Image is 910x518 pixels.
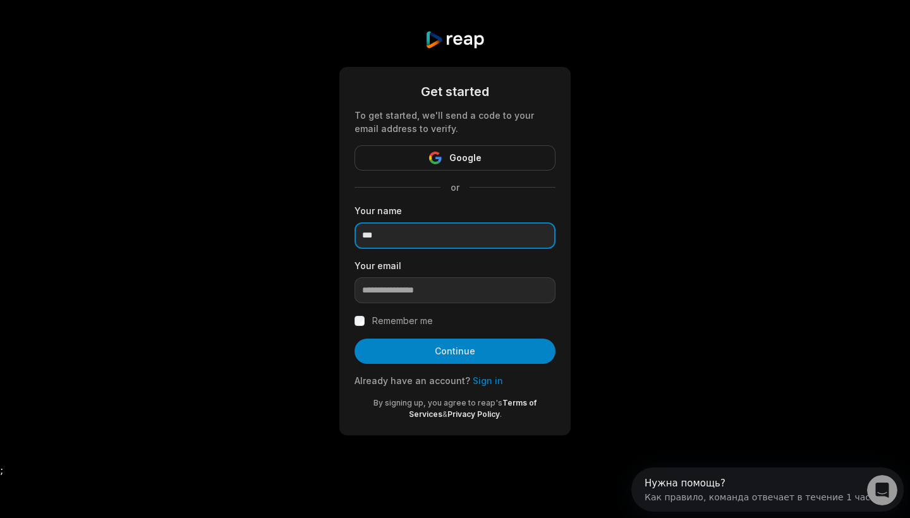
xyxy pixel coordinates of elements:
[355,375,470,386] span: Already have an account?
[442,409,447,419] span: &
[500,409,502,419] span: .
[867,475,897,505] iframe: Intercom live chat
[355,109,555,135] div: To get started, we'll send a code to your email address to verify.
[372,313,433,328] label: Remember me
[473,375,503,386] a: Sign in
[13,11,247,21] div: Нужна помощь?
[5,5,284,40] div: Открыть службу сообщений Intercom
[355,339,555,364] button: Continue
[355,82,555,101] div: Get started
[373,398,502,407] span: By signing up, you agree to reap's
[355,204,555,217] label: Your name
[425,30,485,49] img: reap
[355,145,555,171] button: Google
[13,21,247,34] div: Как правило, команда отвечает в течение 1 часа.
[631,467,904,512] iframe: Intercom live chat discovery launcher
[447,409,500,419] a: Privacy Policy
[355,259,555,272] label: Your email
[440,181,470,194] span: or
[449,150,482,166] span: Google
